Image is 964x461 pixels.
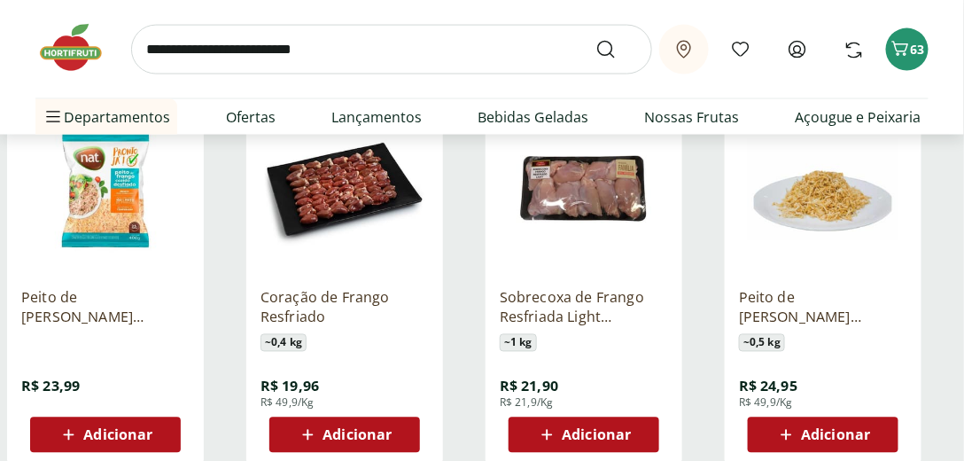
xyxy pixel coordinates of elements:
input: search [131,25,652,74]
span: Adicionar [323,428,392,442]
span: Adicionar [83,428,152,442]
span: R$ 23,99 [21,377,80,396]
a: Lançamentos [331,106,422,128]
button: Menu [43,96,64,138]
a: Nossas Frutas [644,106,739,128]
button: Carrinho [886,28,929,71]
img: Peito de Frango Desfiado Resfriado Unidade [739,105,907,274]
button: Submit Search [595,39,638,60]
span: Departamentos [43,96,170,138]
a: Açougue e Peixaria [795,106,921,128]
span: R$ 24,95 [739,377,797,396]
img: Hortifruti [35,21,124,74]
a: Peito de [PERSON_NAME] Congelado Nat 400g [21,288,190,327]
span: Adicionar [801,428,870,442]
button: Adicionar [269,418,420,453]
span: ~ 0,4 kg [260,334,307,352]
img: Coração de Frango Resfriado [260,105,429,274]
span: R$ 49,9/Kg [739,396,793,410]
img: Sobrecoxa de Frango Resfriada Light Tamanho Família [500,105,668,274]
img: Peito de Frango Desfiado Congelado Nat 400g [21,105,190,274]
a: Peito de [PERSON_NAME] Resfriado Unidade [739,288,907,327]
span: R$ 21,9/Kg [500,396,554,410]
span: ~ 1 kg [500,334,537,352]
span: 63 [911,41,925,58]
button: Adicionar [509,418,659,453]
a: Ofertas [226,106,276,128]
button: Adicionar [748,418,898,453]
a: Coração de Frango Resfriado [260,288,429,327]
a: Bebidas Geladas [478,106,588,128]
button: Adicionar [30,418,181,453]
span: R$ 21,90 [500,377,558,396]
span: Adicionar [562,428,631,442]
span: R$ 49,9/Kg [260,396,315,410]
span: R$ 19,96 [260,377,319,396]
a: Sobrecoxa de Frango Resfriada Light [GEOGRAPHIC_DATA] [500,288,668,327]
span: ~ 0,5 kg [739,334,785,352]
